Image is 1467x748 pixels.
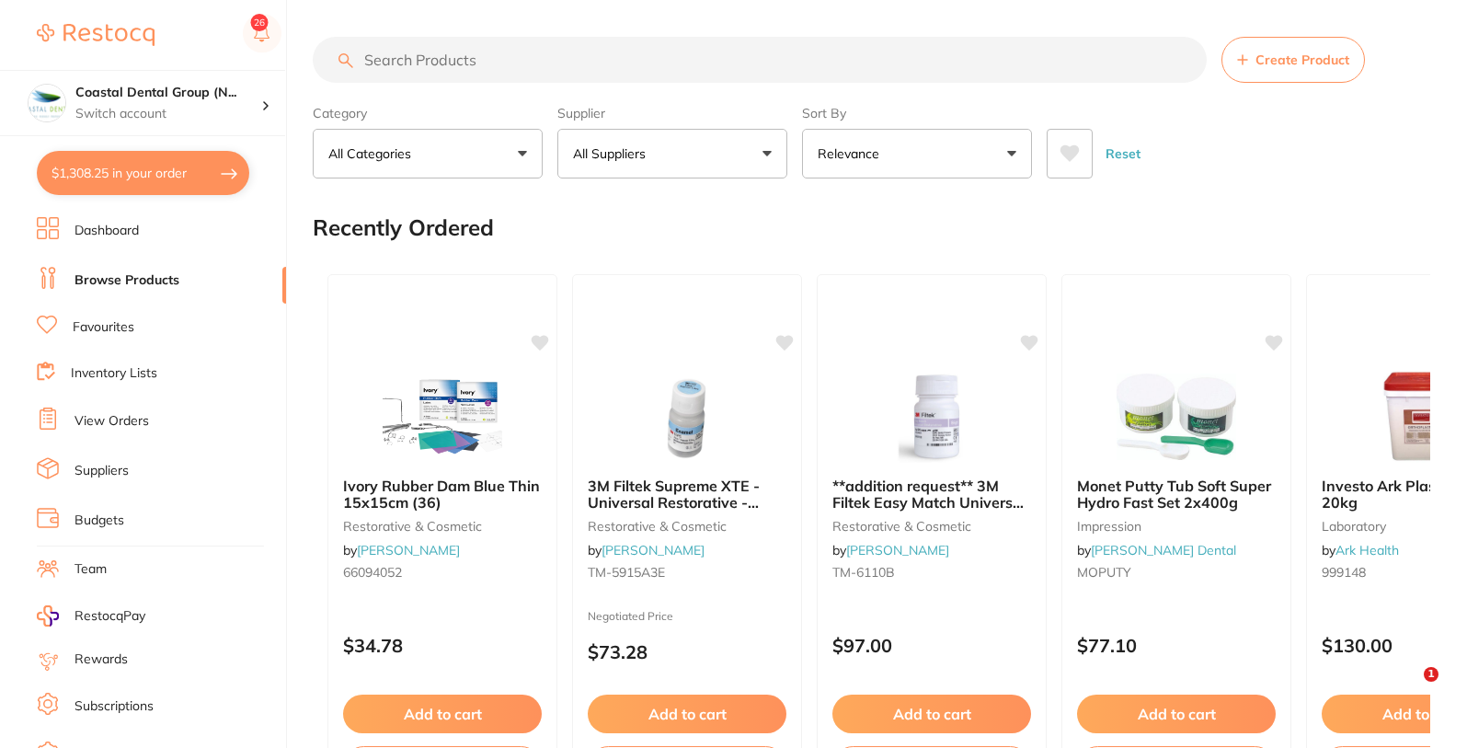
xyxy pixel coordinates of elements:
span: Create Product [1255,52,1349,67]
button: Add to cart [343,695,542,733]
button: All Categories [313,129,543,178]
p: Switch account [75,105,261,123]
h4: Coastal Dental Group (Newcastle) [75,84,261,102]
small: restorative & cosmetic [832,519,1031,534]
a: Browse Products [74,271,179,290]
a: Subscriptions [74,697,154,716]
button: All Suppliers [557,129,787,178]
small: TM-5915A3E [588,565,786,580]
button: Add to cart [1077,695,1276,733]
small: TM-6110B [832,565,1031,580]
img: Restocq Logo [37,24,155,46]
span: by [343,542,460,558]
span: RestocqPay [74,607,145,626]
a: [PERSON_NAME] [357,542,460,558]
small: restorative & cosmetic [343,519,542,534]
button: Reset [1100,129,1146,178]
a: Suppliers [74,462,129,480]
p: All Categories [328,144,418,163]
img: RestocqPay [37,605,59,627]
img: Monet Putty Tub Soft Super Hydro Fast Set 2x400g [1117,371,1236,463]
small: restorative & cosmetic [588,519,786,534]
p: Relevance [818,144,887,163]
b: 3M Filtek Supreme XTE - Universal Restorative - Shade A3E Enamel - 0.2g Capsule, 20-Pack [588,478,786,512]
button: $1,308.25 in your order [37,151,249,195]
span: 1 [1424,667,1438,682]
a: [PERSON_NAME] [846,542,949,558]
p: $73.28 [588,641,786,662]
a: Restocq Logo [37,14,155,56]
img: 3M Filtek Supreme XTE - Universal Restorative - Shade A3E Enamel - 0.2g Capsule, 20-Pack [627,371,747,463]
span: by [1322,542,1399,558]
small: impression [1077,519,1276,534]
small: Negotiated Price [588,610,786,623]
b: Monet Putty Tub Soft Super Hydro Fast Set 2x400g [1077,478,1276,512]
b: **addition request** 3M Filtek Easy Match Universal - 0.2G Capsules - Bright Shade, 20-Pack [832,478,1031,512]
span: by [832,542,949,558]
p: $77.10 [1077,635,1276,656]
a: Favourites [73,318,134,337]
button: Add to cart [832,695,1031,733]
small: 66094052 [343,565,542,580]
a: View Orders [74,412,149,431]
small: MOPUTY [1077,565,1276,580]
a: Inventory Lists [71,364,157,383]
span: by [588,542,705,558]
input: Search Products [313,37,1207,83]
img: Ivory Rubber Dam Blue Thin 15x15cm (36) [383,371,502,463]
a: [PERSON_NAME] [602,542,705,558]
button: Add to cart [588,695,786,733]
p: $34.78 [343,635,542,656]
a: [PERSON_NAME] Dental [1091,542,1236,558]
button: Create Product [1221,37,1365,83]
iframe: Intercom live chat [1386,667,1430,711]
a: Dashboard [74,222,139,240]
b: Ivory Rubber Dam Blue Thin 15x15cm (36) [343,478,542,512]
label: Sort By [802,105,1032,121]
label: Category [313,105,543,121]
h2: Recently Ordered [313,215,494,241]
img: Coastal Dental Group (Newcastle) [29,85,65,121]
a: Rewards [74,650,128,669]
span: by [1077,542,1236,558]
a: Budgets [74,512,124,530]
img: **addition request** 3M Filtek Easy Match Universal - 0.2G Capsules - Bright Shade, 20-Pack [872,371,991,463]
p: $97.00 [832,635,1031,656]
button: Relevance [802,129,1032,178]
a: Team [74,560,107,579]
p: All Suppliers [573,144,653,163]
label: Supplier [557,105,787,121]
a: Ark Health [1335,542,1399,558]
a: RestocqPay [37,605,145,627]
